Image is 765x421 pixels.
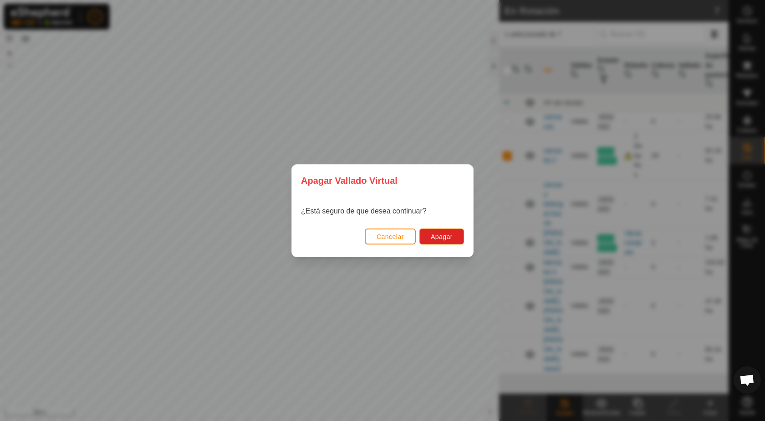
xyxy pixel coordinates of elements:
button: Cancelar [365,229,416,244]
span: Apagar Vallado Virtual [301,174,398,187]
span: Cancelar [377,233,404,240]
span: Apagar [431,233,453,240]
p: ¿Está seguro de que desea continuar? [301,206,427,217]
button: Apagar [419,229,464,244]
div: Chat abierto [734,366,761,394]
